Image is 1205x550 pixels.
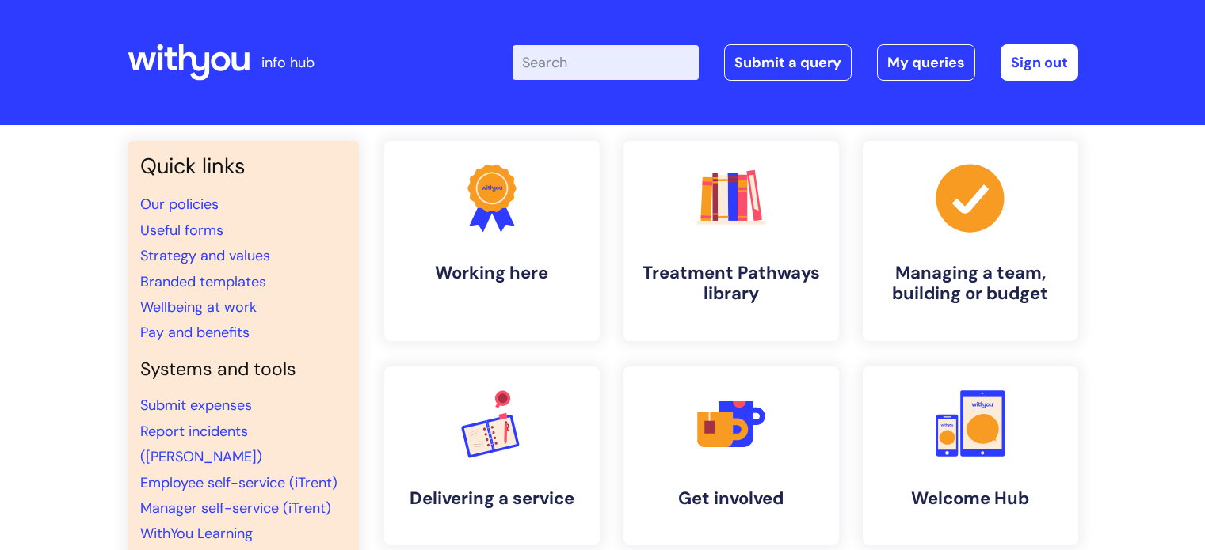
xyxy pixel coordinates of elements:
a: Branded templates [140,272,266,291]
a: Sign out [1001,44,1078,81]
a: Submit a query [724,44,852,81]
a: Pay and benefits [140,323,250,342]
p: info hub [261,50,315,75]
h4: Treatment Pathways library [636,263,826,305]
a: Wellbeing at work [140,298,257,317]
a: Welcome Hub [863,366,1078,545]
h4: Delivering a service [397,488,587,509]
a: Working here [384,141,600,341]
a: Our policies [140,195,219,214]
h4: Welcome Hub [875,488,1066,509]
h4: Get involved [636,488,826,509]
h4: Managing a team, building or budget [875,263,1066,305]
h4: Working here [397,263,587,283]
a: Managing a team, building or budget [863,141,1078,341]
h4: Systems and tools [140,358,346,381]
div: | - [513,44,1078,81]
h3: Quick links [140,154,346,179]
a: Get involved [623,366,839,545]
a: Strategy and values [140,246,270,265]
a: Employee self-service (iTrent) [140,473,337,492]
a: Useful forms [140,221,223,240]
a: Delivering a service [384,366,600,545]
a: Manager self-service (iTrent) [140,499,331,518]
a: My queries [877,44,975,81]
a: Submit expenses [140,396,252,415]
a: WithYou Learning [140,524,253,543]
a: Treatment Pathways library [623,141,839,341]
input: Search [513,45,699,80]
a: Report incidents ([PERSON_NAME]) [140,422,262,466]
